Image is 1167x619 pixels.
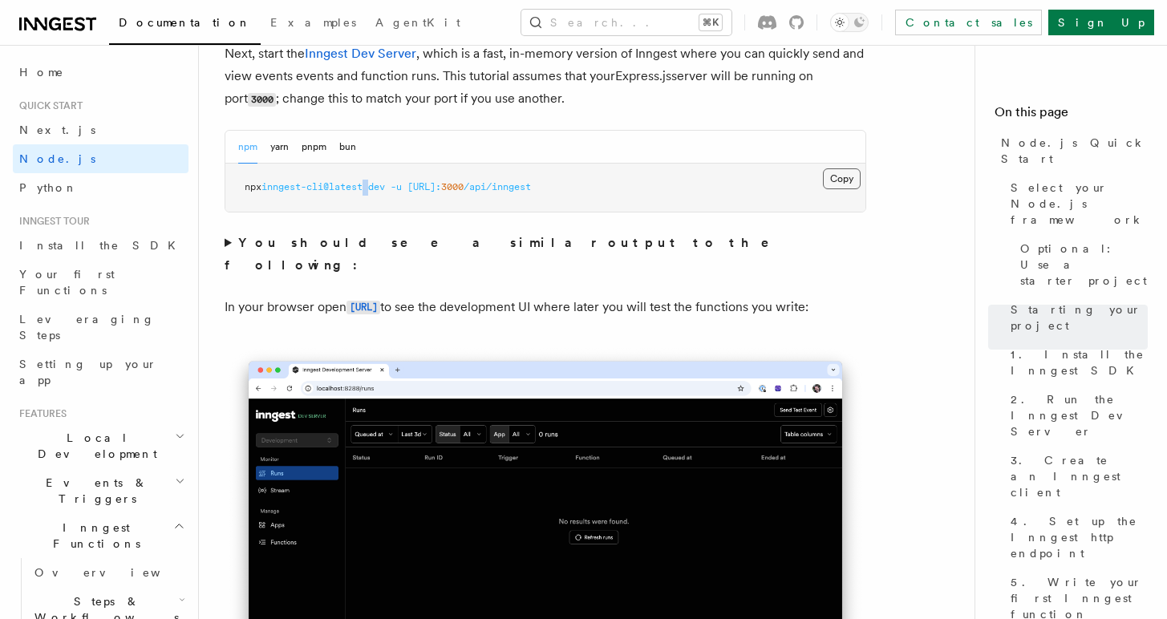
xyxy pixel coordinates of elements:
span: -u [391,181,402,192]
span: AgentKit [375,16,460,29]
a: Starting your project [1004,295,1148,340]
a: Overview [28,558,188,587]
span: Starting your project [1011,301,1148,334]
span: Install the SDK [19,239,185,252]
a: Sign Up [1048,10,1154,35]
a: Next.js [13,115,188,144]
button: Copy [823,168,861,189]
span: Documentation [119,16,251,29]
a: Documentation [109,5,261,45]
button: Toggle dark mode [830,13,869,32]
span: Python [19,181,78,194]
span: Node.js Quick Start [1001,135,1148,167]
a: Node.js [13,144,188,173]
a: 2. Run the Inngest Dev Server [1004,385,1148,446]
span: Select your Node.js framework [1011,180,1148,228]
a: Leveraging Steps [13,305,188,350]
span: 3. Create an Inngest client [1011,452,1148,500]
span: Optional: Use a starter project [1020,241,1148,289]
span: Quick start [13,99,83,112]
a: 3. Create an Inngest client [1004,446,1148,507]
a: Examples [261,5,366,43]
span: Node.js [19,152,95,165]
a: Contact sales [895,10,1042,35]
span: Setting up your app [19,358,157,386]
span: /api/inngest [464,181,531,192]
button: bun [339,131,356,164]
a: [URL] [346,299,380,314]
code: [URL] [346,301,380,314]
button: Inngest Functions [13,513,188,558]
span: npx [245,181,261,192]
button: pnpm [302,131,326,164]
strong: You should see a similar output to the following: [225,235,792,273]
span: Overview [34,566,200,579]
button: Local Development [13,423,188,468]
a: Install the SDK [13,231,188,260]
span: 4. Set up the Inngest http endpoint [1011,513,1148,561]
span: Local Development [13,430,175,462]
a: Select your Node.js framework [1004,173,1148,234]
span: Home [19,64,64,80]
span: dev [368,181,385,192]
h4: On this page [995,103,1148,128]
span: 3000 [441,181,464,192]
a: 1. Install the Inngest SDK [1004,340,1148,385]
span: Inngest Functions [13,520,173,552]
a: Node.js Quick Start [995,128,1148,173]
span: Next.js [19,123,95,136]
p: In your browser open to see the development UI where later you will test the functions you write: [225,296,866,319]
span: Your first Functions [19,268,115,297]
span: [URL]: [407,181,441,192]
span: Leveraging Steps [19,313,155,342]
a: Inngest Dev Server [305,46,416,61]
button: Search...⌘K [521,10,731,35]
span: 2. Run the Inngest Dev Server [1011,391,1148,439]
a: AgentKit [366,5,470,43]
a: Setting up your app [13,350,188,394]
span: Features [13,407,67,420]
a: Python [13,173,188,202]
span: inngest-cli@latest [261,181,363,192]
button: npm [238,131,257,164]
span: Inngest tour [13,215,90,228]
span: Examples [270,16,356,29]
p: Next, start the , which is a fast, in-memory version of Inngest where you can quickly send and vi... [225,42,866,111]
code: 3000 [248,93,276,107]
a: Home [13,58,188,87]
a: Optional: Use a starter project [1014,234,1148,295]
summary: You should see a similar output to the following: [225,232,866,277]
span: 1. Install the Inngest SDK [1011,346,1148,378]
button: yarn [270,131,289,164]
button: Events & Triggers [13,468,188,513]
span: Events & Triggers [13,475,175,507]
a: 4. Set up the Inngest http endpoint [1004,507,1148,568]
kbd: ⌘K [699,14,722,30]
a: Your first Functions [13,260,188,305]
